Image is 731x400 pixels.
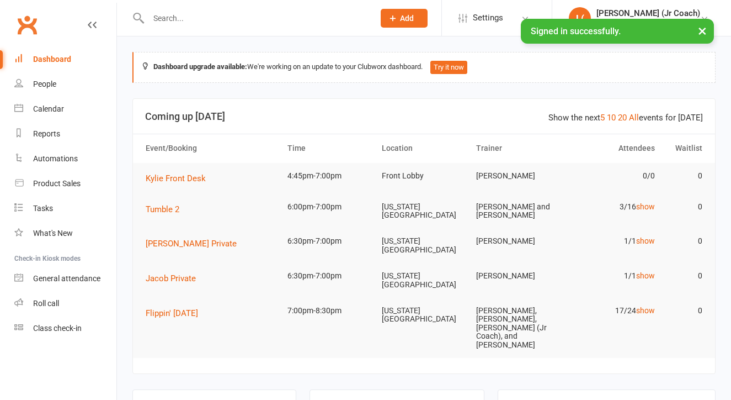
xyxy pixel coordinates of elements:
div: Reports [33,129,60,138]
td: 4:45pm-7:00pm [282,163,377,189]
div: Product Sales [33,179,81,188]
div: Coastal All-Stars [596,18,700,28]
div: Roll call [33,299,59,308]
input: Search... [145,10,366,26]
td: 1/1 [565,263,660,289]
td: 6:30pm-7:00pm [282,263,377,289]
a: Class kiosk mode [14,316,116,341]
td: [PERSON_NAME] [471,263,565,289]
a: show [636,236,655,245]
td: 0 [660,194,707,220]
span: Jacob Private [146,273,196,283]
th: Location [377,134,471,162]
td: [US_STATE][GEOGRAPHIC_DATA] [377,194,471,229]
a: 20 [618,113,627,123]
button: Tumble 2 [146,203,187,216]
div: Calendar [33,104,64,113]
a: show [636,271,655,280]
a: Reports [14,122,116,146]
td: 1/1 [565,228,660,254]
a: show [636,202,655,211]
td: [PERSON_NAME] [471,163,565,189]
div: [PERSON_NAME] (Jr Coach) [596,8,700,18]
span: [PERSON_NAME] Private [146,239,237,249]
td: [US_STATE][GEOGRAPHIC_DATA] [377,228,471,263]
a: Dashboard [14,47,116,72]
td: 0 [660,228,707,254]
div: Automations [33,154,78,163]
td: 6:30pm-7:00pm [282,228,377,254]
a: What's New [14,221,116,246]
td: 7:00pm-8:30pm [282,298,377,324]
a: 10 [607,113,616,123]
a: All [629,113,639,123]
td: [US_STATE][GEOGRAPHIC_DATA] [377,263,471,298]
td: [PERSON_NAME], [PERSON_NAME], [PERSON_NAME] (Jr Coach), and [PERSON_NAME] [471,298,565,358]
a: General attendance kiosk mode [14,266,116,291]
a: Tasks [14,196,116,221]
td: 6:00pm-7:00pm [282,194,377,220]
button: Jacob Private [146,272,204,285]
button: Kylie Front Desk [146,172,214,185]
th: Event/Booking [141,134,282,162]
td: 0 [660,298,707,324]
th: Trainer [471,134,565,162]
div: We're working on an update to your Clubworx dashboard. [132,52,716,83]
button: Add [381,9,428,28]
span: Settings [473,6,503,30]
th: Waitlist [660,134,707,162]
a: People [14,72,116,97]
div: L( [569,7,591,29]
span: Kylie Front Desk [146,173,206,183]
div: Class check-in [33,324,82,333]
a: Clubworx [13,11,41,39]
td: 3/16 [565,194,660,220]
span: Add [400,14,414,23]
div: What's New [33,229,73,238]
span: Flippin' [DATE] [146,308,198,318]
td: 0/0 [565,163,660,189]
td: 0 [660,163,707,189]
div: People [33,80,56,88]
a: Roll call [14,291,116,316]
div: Tasks [33,204,53,213]
button: [PERSON_NAME] Private [146,237,244,250]
a: Automations [14,146,116,171]
td: 0 [660,263,707,289]
td: Front Lobby [377,163,471,189]
span: Tumble 2 [146,204,179,214]
h3: Coming up [DATE] [145,111,703,122]
button: Flippin' [DATE] [146,307,206,320]
div: General attendance [33,274,100,283]
button: × [692,19,712,43]
td: [US_STATE][GEOGRAPHIC_DATA] [377,298,471,333]
th: Attendees [565,134,660,162]
strong: Dashboard upgrade available: [153,62,247,71]
th: Time [282,134,377,162]
td: 17/24 [565,298,660,324]
a: Product Sales [14,171,116,196]
a: Calendar [14,97,116,122]
td: [PERSON_NAME] and [PERSON_NAME] [471,194,565,229]
div: Dashboard [33,55,71,64]
span: Signed in successfully. [531,26,621,36]
button: Try it now [430,61,467,74]
a: 5 [600,113,605,123]
div: Show the next events for [DATE] [548,111,703,124]
td: [PERSON_NAME] [471,228,565,254]
a: show [636,306,655,315]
